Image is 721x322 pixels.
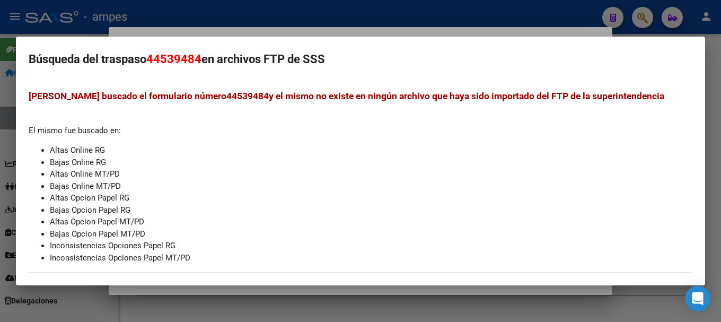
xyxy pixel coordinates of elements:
li: Altas Online RG [50,144,692,156]
span: 44539484 [146,53,201,66]
li: Bajas Opcion Papel MT/PD [50,228,692,240]
li: Altas Opcion Papel MT/PD [50,216,692,228]
li: Inconsistencias Opciones Papel MT/PD [50,252,692,264]
li: Bajas Opcion Papel RG [50,204,692,216]
div: El mismo fue buscado en: [29,89,692,264]
li: Bajas Online RG [50,156,692,169]
div: Open Intercom Messenger [685,286,710,311]
li: Bajas Online MT/PD [50,180,692,193]
li: Altas Online MT/PD [50,168,692,180]
li: Altas Opcion Papel RG [50,192,692,204]
span: [PERSON_NAME] buscado el formulario número y el mismo no existe en ningún archivo que haya sido i... [29,91,664,101]
h2: Búsqueda del traspaso en archivos FTP de SSS [29,49,692,69]
li: Inconsistencias Opciones Papel RG [50,240,692,252]
strong: 44539484 [226,91,269,101]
